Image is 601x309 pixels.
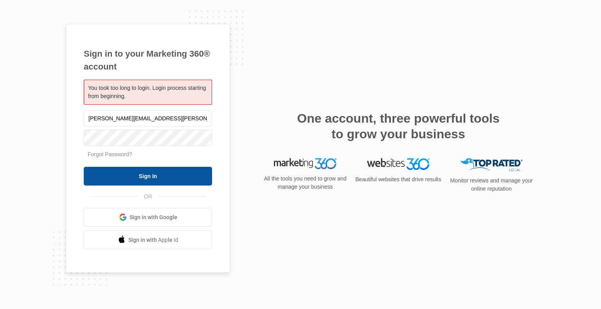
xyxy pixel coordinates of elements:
p: All the tools you need to grow and manage your business [261,175,349,191]
span: OR [139,193,158,201]
a: Forgot Password? [88,151,132,157]
h2: One account, three powerful tools to grow your business [295,111,502,142]
img: Marketing 360 [274,158,336,169]
input: Email [84,110,212,127]
span: You took too long to login. Login process starting from beginning. [88,85,206,99]
span: Sign in with Apple Id [128,236,178,244]
input: Sign In [84,167,212,186]
a: Sign in with Apple Id [84,230,212,249]
img: Websites 360 [367,158,430,170]
h1: Sign in to your Marketing 360® account [84,47,212,73]
img: Top Rated Local [460,158,523,171]
span: Sign in with Google [130,213,177,221]
a: Sign in with Google [84,208,212,227]
p: Beautiful websites that drive results [354,175,442,184]
p: Monitor reviews and manage your online reputation [448,177,535,193]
